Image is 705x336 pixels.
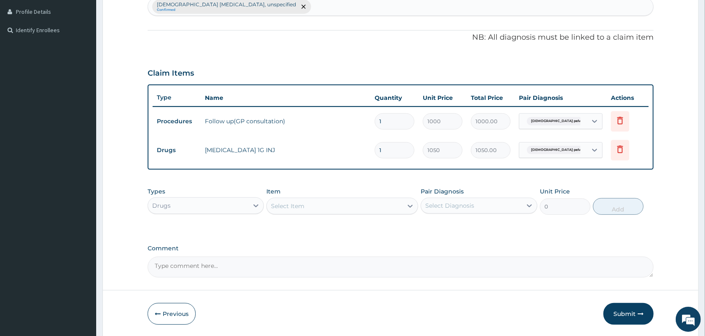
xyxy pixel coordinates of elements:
[148,188,165,195] label: Types
[425,201,474,210] div: Select Diagnosis
[607,89,649,106] th: Actions
[201,89,370,106] th: Name
[152,201,171,210] div: Drugs
[515,89,607,106] th: Pair Diagnosis
[593,198,644,215] button: Add
[370,89,419,106] th: Quantity
[421,187,464,196] label: Pair Diagnosis
[157,8,296,12] small: Confirmed
[266,187,281,196] label: Item
[527,117,620,125] span: [DEMOGRAPHIC_DATA] pelvic inflammatory dis...
[49,105,115,190] span: We're online!
[271,202,304,210] div: Select Item
[201,113,370,130] td: Follow up(GP consultation)
[527,146,620,154] span: [DEMOGRAPHIC_DATA] pelvic inflammatory dis...
[300,3,307,10] span: remove selection option
[148,69,194,78] h3: Claim Items
[148,32,654,43] p: NB: All diagnosis must be linked to a claim item
[153,90,201,105] th: Type
[603,303,654,325] button: Submit
[419,89,467,106] th: Unit Price
[201,142,370,158] td: [MEDICAL_DATA] 1G INJ
[4,228,159,257] textarea: Type your message and hit 'Enter'
[467,89,515,106] th: Total Price
[43,47,140,58] div: Chat with us now
[153,143,201,158] td: Drugs
[148,303,196,325] button: Previous
[137,4,157,24] div: Minimize live chat window
[153,114,201,129] td: Procedures
[148,245,654,252] label: Comment
[157,1,296,8] p: [DEMOGRAPHIC_DATA] [MEDICAL_DATA], unspecified
[540,187,570,196] label: Unit Price
[15,42,34,63] img: d_794563401_company_1708531726252_794563401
